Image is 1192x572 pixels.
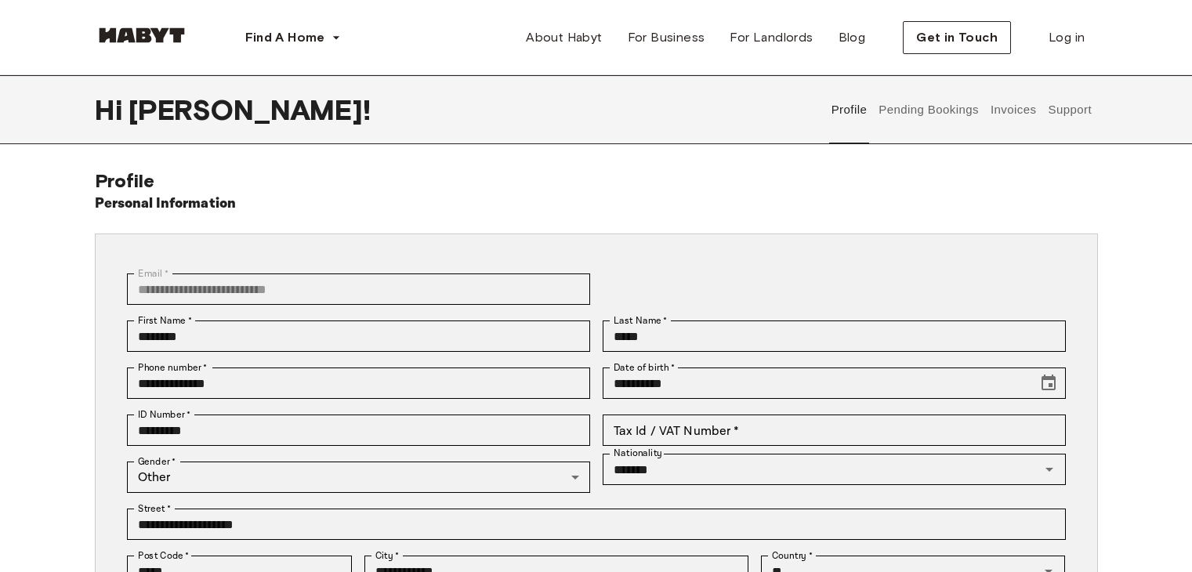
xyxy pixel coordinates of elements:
span: Log in [1049,28,1085,47]
span: Get in Touch [916,28,998,47]
button: Get in Touch [903,21,1011,54]
label: Nationality [614,447,662,460]
a: For Business [615,22,718,53]
h6: Personal Information [95,193,237,215]
span: Find A Home [245,28,325,47]
label: Country [772,548,813,563]
span: Blog [839,28,866,47]
label: Email [138,266,168,281]
button: Profile [829,75,869,144]
label: ID Number [138,407,190,422]
button: Pending Bookings [877,75,981,144]
label: Phone number [138,360,208,375]
label: Street [138,501,171,516]
a: About Habyt [513,22,614,53]
button: Invoices [988,75,1038,144]
span: About Habyt [526,28,602,47]
button: Find A Home [233,22,353,53]
label: Post Code [138,548,190,563]
label: First Name [138,313,192,328]
button: Choose date, selected date is Nov 7, 2000 [1033,367,1064,399]
div: Other [127,462,590,493]
span: Profile [95,169,155,192]
span: For Business [628,28,705,47]
button: Support [1046,75,1094,144]
button: Open [1038,458,1060,480]
label: Date of birth [614,360,675,375]
div: user profile tabs [825,75,1097,144]
a: For Landlords [717,22,825,53]
label: Gender [138,454,176,469]
img: Habyt [95,27,189,43]
label: City [375,548,400,563]
span: For Landlords [730,28,813,47]
span: Hi [95,93,129,126]
a: Log in [1036,22,1097,53]
div: You can't change your email address at the moment. Please reach out to customer support in case y... [127,273,590,305]
label: Last Name [614,313,668,328]
span: [PERSON_NAME] ! [129,93,371,126]
a: Blog [826,22,879,53]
